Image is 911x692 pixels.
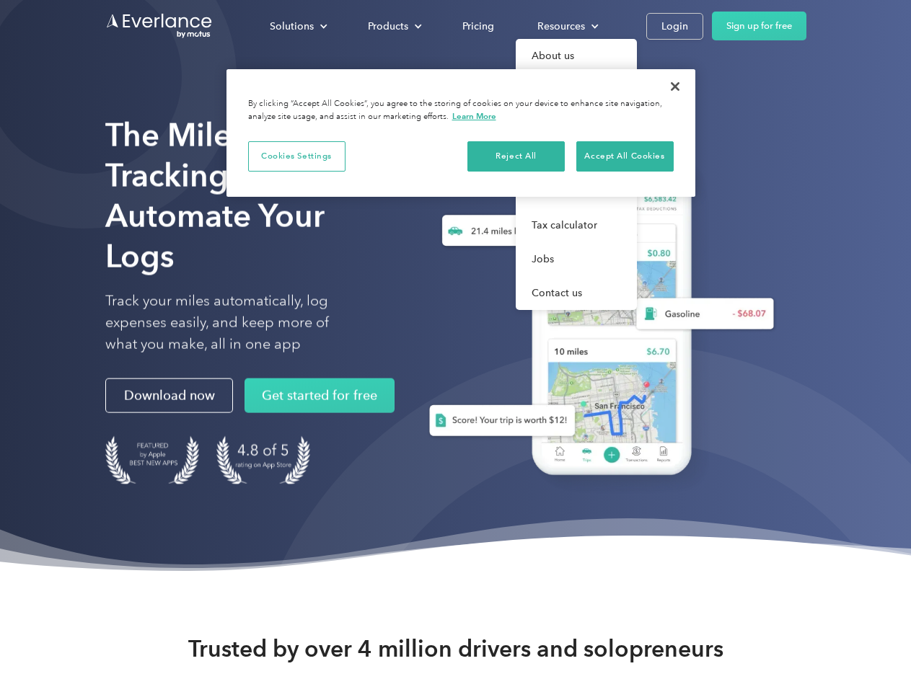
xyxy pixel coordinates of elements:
[448,14,509,39] a: Pricing
[452,111,496,121] a: More information about your privacy, opens in a new tab
[255,14,339,39] div: Solutions
[523,14,610,39] div: Resources
[467,141,565,172] button: Reject All
[368,17,408,35] div: Products
[576,141,674,172] button: Accept All Cookies
[406,137,785,497] img: Everlance, mileage tracker app, expense tracking app
[105,12,214,40] a: Go to homepage
[105,436,199,484] img: Badge for Featured by Apple Best New Apps
[462,17,494,35] div: Pricing
[105,290,363,355] p: Track your miles automatically, log expenses easily, and keep more of what you make, all in one app
[516,242,637,276] a: Jobs
[516,276,637,310] a: Contact us
[537,17,585,35] div: Resources
[248,98,674,123] div: By clicking “Accept All Cookies”, you agree to the storing of cookies on your device to enhance s...
[516,39,637,310] nav: Resources
[245,378,395,413] a: Get started for free
[646,13,703,40] a: Login
[226,69,695,197] div: Privacy
[226,69,695,197] div: Cookie banner
[353,14,434,39] div: Products
[216,436,310,484] img: 4.9 out of 5 stars on the app store
[105,378,233,413] a: Download now
[659,71,691,102] button: Close
[188,634,723,663] strong: Trusted by over 4 million drivers and solopreneurs
[661,17,688,35] div: Login
[248,141,346,172] button: Cookies Settings
[516,208,637,242] a: Tax calculator
[516,39,637,73] a: About us
[712,12,806,40] a: Sign up for free
[270,17,314,35] div: Solutions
